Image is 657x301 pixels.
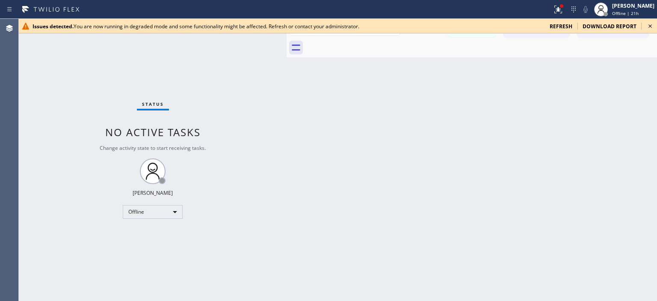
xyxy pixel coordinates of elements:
[105,125,201,139] span: No active tasks
[33,23,74,30] b: Issues detected.
[33,23,543,30] div: You are now running in degraded mode and some functionality might be affected. Refresh or contact...
[612,2,654,9] div: [PERSON_NAME]
[100,144,206,152] span: Change activity state to start receiving tasks.
[133,189,173,197] div: [PERSON_NAME]
[580,3,592,15] button: Mute
[142,101,164,107] span: Status
[550,23,572,30] span: refresh
[612,10,639,16] span: Offline | 21h
[583,23,636,30] span: download report
[123,205,183,219] div: Offline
